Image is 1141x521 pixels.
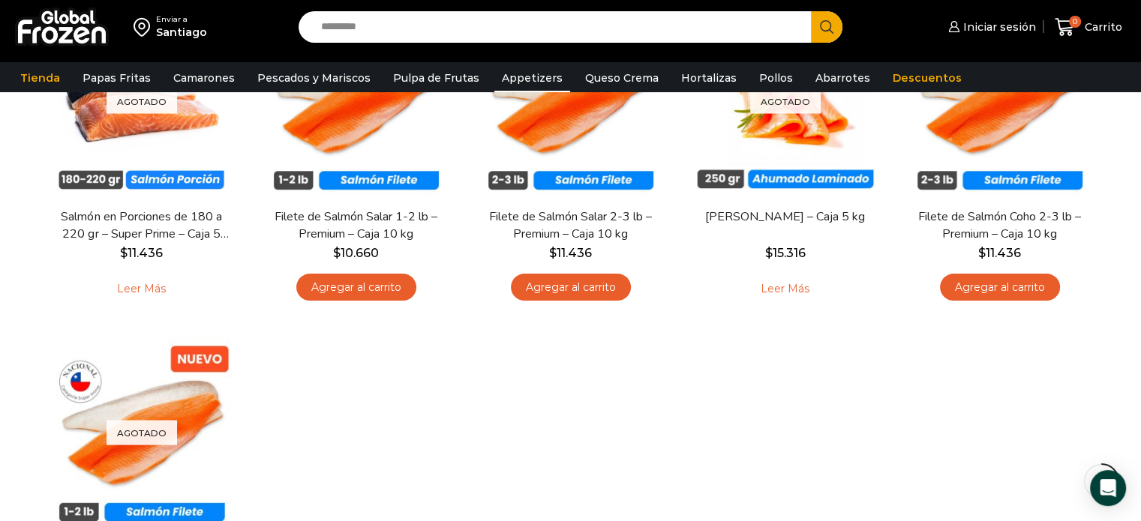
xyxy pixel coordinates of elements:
[13,64,68,92] a: Tienda
[386,64,487,92] a: Pulpa de Frutas
[107,88,177,113] p: Agotado
[75,64,158,92] a: Papas Fritas
[549,246,592,260] bdi: 11.436
[811,11,842,43] button: Search button
[940,274,1060,301] a: Agregar al carrito: “Filete de Salmón Coho 2-3 lb - Premium - Caja 10 kg”
[120,246,163,260] bdi: 11.436
[1081,19,1122,34] span: Carrito
[166,64,242,92] a: Camarones
[107,420,177,445] p: Agotado
[674,64,744,92] a: Hortalizas
[698,208,871,226] a: [PERSON_NAME] – Caja 5 kg
[808,64,878,92] a: Abarrotes
[333,246,379,260] bdi: 10.660
[269,208,442,243] a: Filete de Salmón Salar 1-2 lb – Premium – Caja 10 kg
[978,246,986,260] span: $
[549,246,557,260] span: $
[134,14,156,40] img: address-field-icon.svg
[250,64,378,92] a: Pescados y Mariscos
[959,19,1036,34] span: Iniciar sesión
[750,88,821,113] p: Agotado
[765,246,773,260] span: $
[156,14,207,25] div: Enviar a
[296,274,416,301] a: Agregar al carrito: “Filete de Salmón Salar 1-2 lb – Premium - Caja 10 kg”
[94,274,189,305] a: Leé más sobre “Salmón en Porciones de 180 a 220 gr - Super Prime - Caja 5 kg”
[578,64,666,92] a: Queso Crema
[156,25,207,40] div: Santiago
[120,246,128,260] span: $
[511,274,631,301] a: Agregar al carrito: “Filete de Salmón Salar 2-3 lb - Premium - Caja 10 kg”
[1090,470,1126,506] div: Open Intercom Messenger
[55,208,227,243] a: Salmón en Porciones de 180 a 220 gr – Super Prime – Caja 5 kg
[484,208,656,243] a: Filete de Salmón Salar 2-3 lb – Premium – Caja 10 kg
[1051,10,1126,45] a: 0 Carrito
[978,246,1021,260] bdi: 11.436
[885,64,969,92] a: Descuentos
[944,12,1036,42] a: Iniciar sesión
[333,246,341,260] span: $
[913,208,1085,243] a: Filete de Salmón Coho 2-3 lb – Premium – Caja 10 kg
[737,274,833,305] a: Leé más sobre “Salmón Ahumado Laminado - Caja 5 kg”
[1069,16,1081,28] span: 0
[752,64,800,92] a: Pollos
[494,64,570,92] a: Appetizers
[765,246,806,260] bdi: 15.316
